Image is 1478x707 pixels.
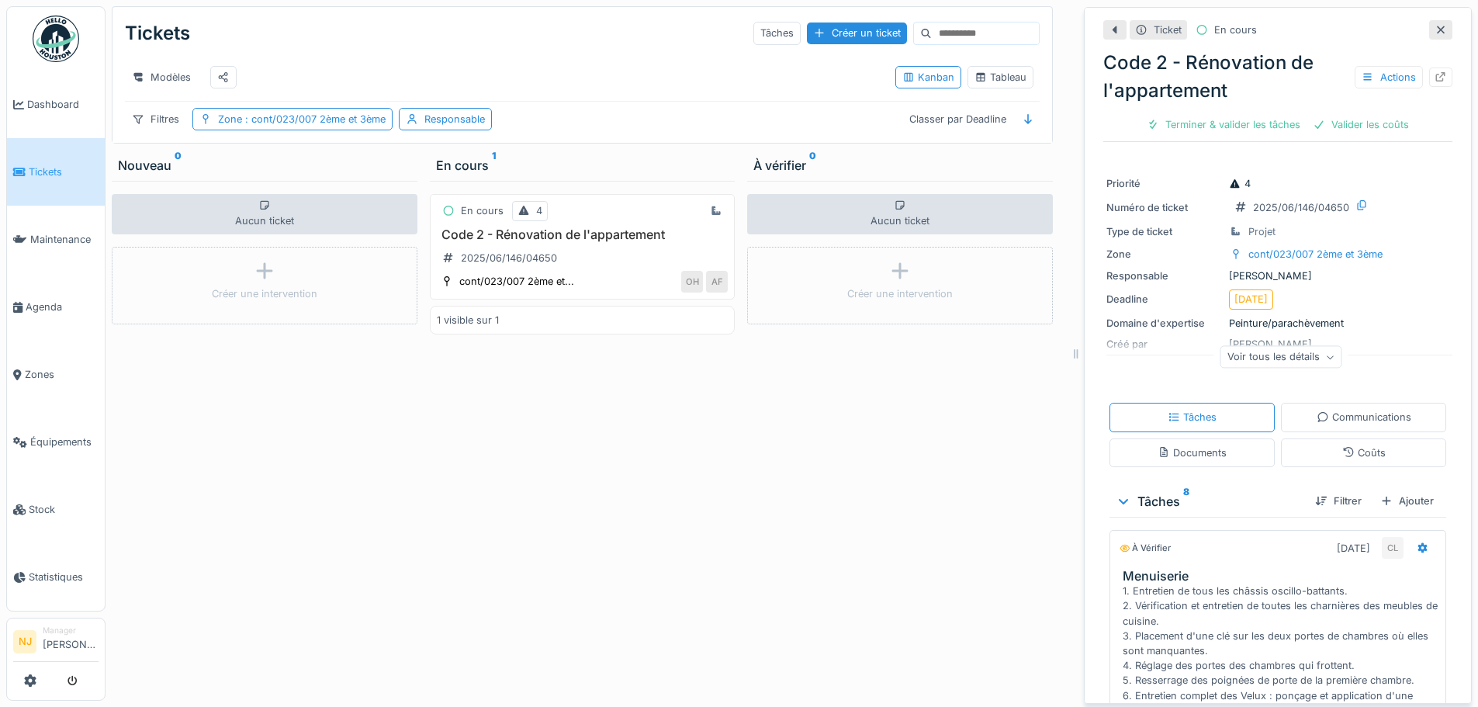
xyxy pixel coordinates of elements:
div: À vérifier [753,156,1047,175]
span: Maintenance [30,232,99,247]
div: Actions [1355,66,1423,88]
div: Zone [1106,247,1223,262]
div: Documents [1158,445,1227,460]
a: Zones [7,341,105,408]
div: Créer une intervention [212,286,317,301]
div: OH [681,271,703,293]
a: Tickets [7,138,105,206]
div: Créer une intervention [847,286,953,301]
div: 2025/06/146/04650 [1253,200,1349,215]
span: Statistiques [29,570,99,584]
div: Priorité [1106,176,1223,191]
a: NJ Manager[PERSON_NAME] [13,625,99,662]
div: AF [706,271,728,293]
div: cont/023/007 2ème et... [459,274,574,289]
div: Tableau [974,70,1026,85]
div: Deadline [1106,292,1223,307]
div: En cours [1214,23,1257,37]
span: Équipements [30,435,99,449]
span: Tickets [29,165,99,179]
span: Stock [29,502,99,517]
div: À vérifier [1120,542,1171,555]
div: [PERSON_NAME] [1106,269,1449,283]
div: Filtres [125,108,186,130]
div: 4 [1229,176,1251,191]
a: Statistiques [7,543,105,611]
a: Maintenance [7,206,105,273]
div: Communications [1317,410,1411,425]
div: 1 visible sur 1 [437,313,499,328]
div: Kanban [902,70,954,85]
div: Zone [218,112,386,126]
div: Ticket [1154,23,1182,37]
div: 2025/06/146/04650 [461,251,557,265]
div: Aucun ticket [747,194,1053,234]
div: Responsable [424,112,485,126]
h3: Menuiserie [1123,569,1439,584]
span: : cont/023/007 2ème et 3ème [242,113,386,125]
span: Dashboard [27,97,99,112]
div: Filtrer [1309,490,1368,511]
div: En cours [436,156,729,175]
div: Aucun ticket [112,194,417,234]
div: Valider les coûts [1307,114,1415,135]
span: Zones [25,367,99,382]
sup: 0 [175,156,182,175]
div: Tâches [753,22,801,44]
div: CL [1382,537,1404,559]
div: 4 [536,203,542,218]
div: [DATE] [1337,541,1370,556]
sup: 8 [1183,492,1189,511]
div: Type de ticket [1106,224,1223,239]
h3: Code 2 - Rénovation de l'appartement [437,227,729,242]
a: Stock [7,476,105,543]
div: Peinture/parachèvement [1106,316,1449,331]
div: Terminer & valider les tâches [1141,114,1307,135]
div: Domaine d'expertise [1106,316,1223,331]
div: Tickets [125,13,190,54]
div: Classer par Deadline [902,108,1013,130]
div: cont/023/007 2ème et 3ème [1248,247,1383,262]
div: Tâches [1168,410,1217,425]
li: [PERSON_NAME] [43,625,99,658]
div: Voir tous les détails [1220,346,1342,369]
span: Agenda [26,300,99,314]
div: Coûts [1342,445,1386,460]
div: Modèles [125,66,198,88]
sup: 0 [809,156,816,175]
div: Numéro de ticket [1106,200,1223,215]
a: Dashboard [7,71,105,138]
div: Nouveau [118,156,411,175]
div: Ajouter [1374,490,1440,511]
div: Créer un ticket [807,23,907,43]
li: NJ [13,630,36,653]
a: Équipements [7,408,105,476]
div: En cours [461,203,504,218]
div: Manager [43,625,99,636]
div: Tâches [1116,492,1303,511]
div: Projet [1248,224,1276,239]
img: Badge_color-CXgf-gQk.svg [33,16,79,62]
div: [DATE] [1234,292,1268,307]
sup: 1 [492,156,496,175]
div: Code 2 - Rénovation de l'appartement [1103,49,1452,105]
div: Responsable [1106,269,1223,283]
a: Agenda [7,273,105,341]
